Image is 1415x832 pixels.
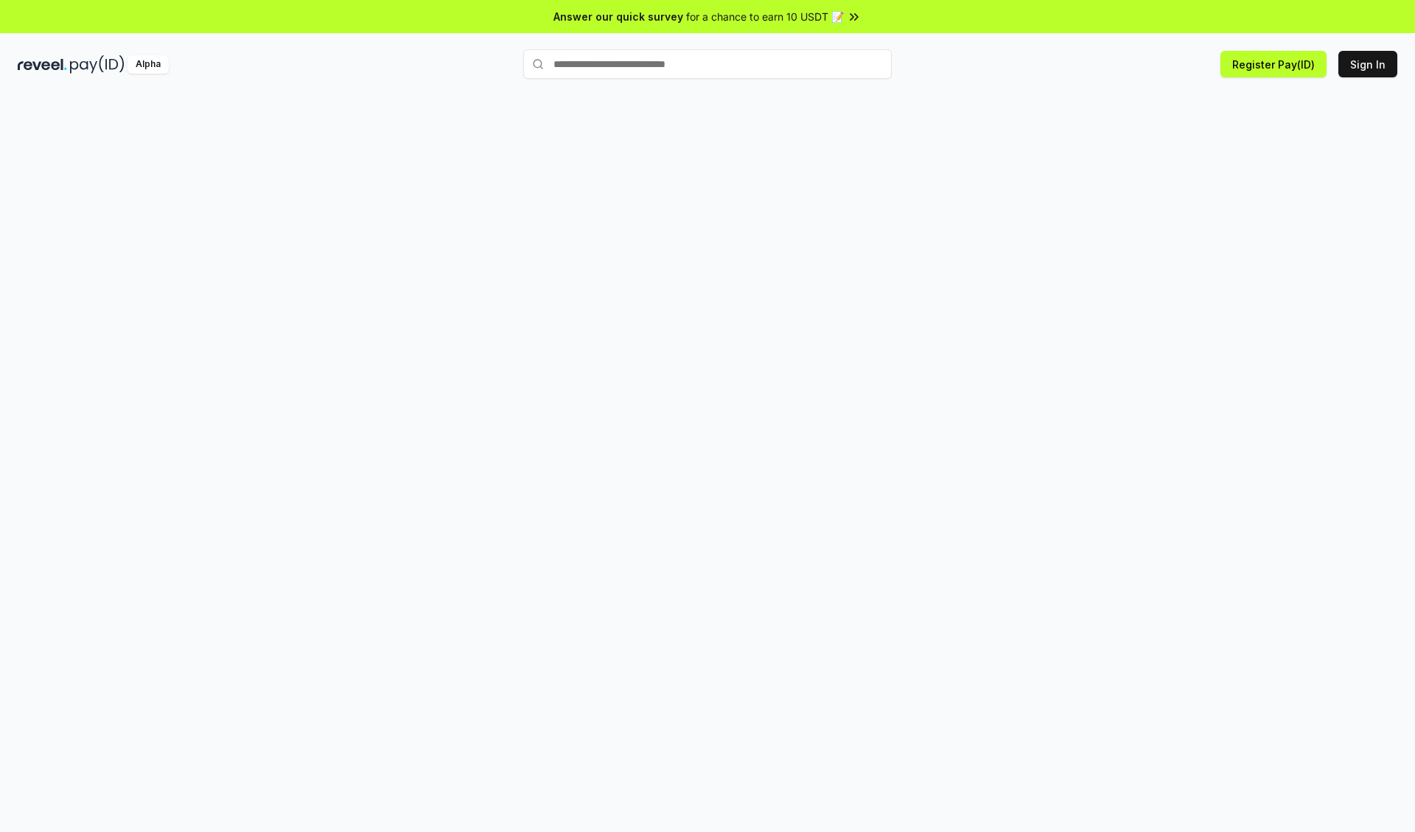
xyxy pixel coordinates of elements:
button: Register Pay(ID) [1220,51,1327,77]
span: Answer our quick survey [553,9,683,24]
span: for a chance to earn 10 USDT 📝 [686,9,844,24]
img: pay_id [70,55,125,74]
img: reveel_dark [18,55,67,74]
div: Alpha [127,55,169,74]
button: Sign In [1338,51,1397,77]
